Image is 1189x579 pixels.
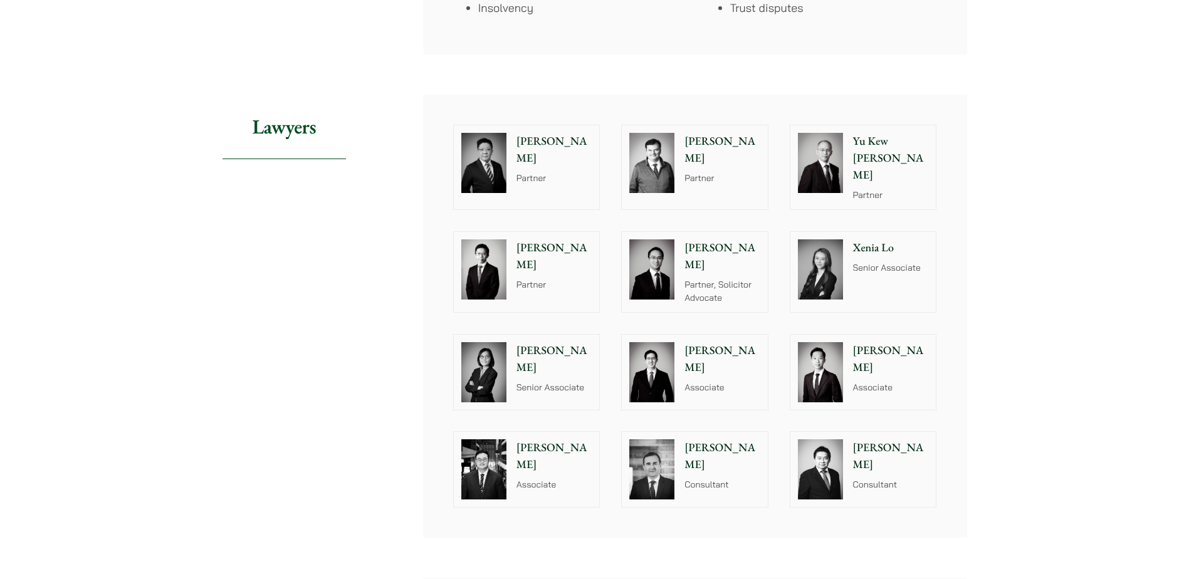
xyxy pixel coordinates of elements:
[516,439,592,473] p: [PERSON_NAME]
[621,431,768,508] a: [PERSON_NAME] Consultant
[684,342,760,376] p: [PERSON_NAME]
[453,125,600,210] a: [PERSON_NAME] Partner
[516,239,592,273] p: [PERSON_NAME]
[684,439,760,473] p: [PERSON_NAME]
[453,431,600,508] a: [PERSON_NAME] Associate
[516,172,592,185] p: Partner
[453,231,600,313] a: Henry Ma photo [PERSON_NAME] Partner
[516,478,592,491] p: Associate
[621,231,768,313] a: [PERSON_NAME] Partner, Solicitor Advocate
[853,439,929,473] p: [PERSON_NAME]
[621,125,768,210] a: [PERSON_NAME] Partner
[516,381,592,394] p: Senior Associate
[853,478,929,491] p: Consultant
[790,231,937,313] a: Xenia Lo Senior Associate
[684,133,760,167] p: [PERSON_NAME]
[684,478,760,491] p: Consultant
[223,95,346,159] h2: Lawyers
[684,278,760,305] p: Partner, Solicitor Advocate
[684,239,760,273] p: [PERSON_NAME]
[516,342,592,376] p: [PERSON_NAME]
[790,431,937,508] a: [PERSON_NAME] Consultant
[453,334,600,410] a: [PERSON_NAME] Senior Associate
[853,381,929,394] p: Associate
[853,261,929,274] p: Senior Associate
[516,133,592,167] p: [PERSON_NAME]
[853,239,929,256] p: Xenia Lo
[853,133,929,184] p: Yu Kew [PERSON_NAME]
[790,334,937,410] a: [PERSON_NAME] Associate
[684,381,760,394] p: Associate
[461,239,506,300] img: Henry Ma photo
[621,334,768,410] a: [PERSON_NAME] Associate
[516,278,592,291] p: Partner
[684,172,760,185] p: Partner
[853,342,929,376] p: [PERSON_NAME]
[853,189,929,202] p: Partner
[790,125,937,210] a: Yu Kew [PERSON_NAME] Partner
